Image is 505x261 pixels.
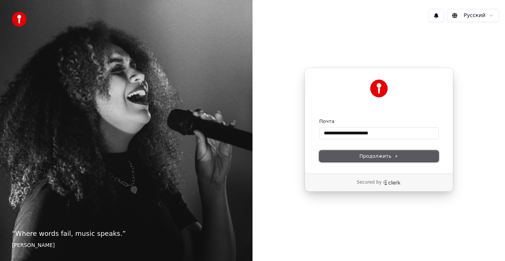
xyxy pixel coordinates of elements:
img: youka [12,12,27,27]
label: Почта [319,118,335,125]
a: Clerk logo [383,180,401,185]
p: “ Where words fail, music speaks. ” [12,228,241,239]
p: Secured by [357,180,382,185]
img: Youka [370,80,388,97]
button: Продолжить [319,151,438,162]
footer: [PERSON_NAME] [12,242,241,249]
span: Продолжить [359,153,398,160]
